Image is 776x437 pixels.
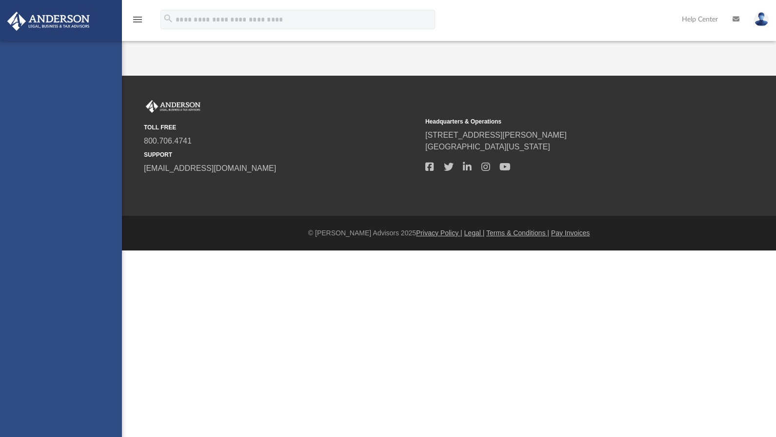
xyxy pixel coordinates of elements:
[144,150,418,159] small: SUPPORT
[416,229,462,237] a: Privacy Policy |
[425,131,567,139] a: [STREET_ADDRESS][PERSON_NAME]
[551,229,590,237] a: Pay Invoices
[144,100,202,113] img: Anderson Advisors Platinum Portal
[754,12,769,26] img: User Pic
[144,137,192,145] a: 800.706.4741
[132,14,143,25] i: menu
[132,19,143,25] a: menu
[486,229,549,237] a: Terms & Conditions |
[425,143,550,151] a: [GEOGRAPHIC_DATA][US_STATE]
[464,229,485,237] a: Legal |
[144,123,418,132] small: TOLL FREE
[144,164,276,172] a: [EMAIL_ADDRESS][DOMAIN_NAME]
[425,117,700,126] small: Headquarters & Operations
[163,13,174,24] i: search
[4,12,93,31] img: Anderson Advisors Platinum Portal
[122,228,776,238] div: © [PERSON_NAME] Advisors 2025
